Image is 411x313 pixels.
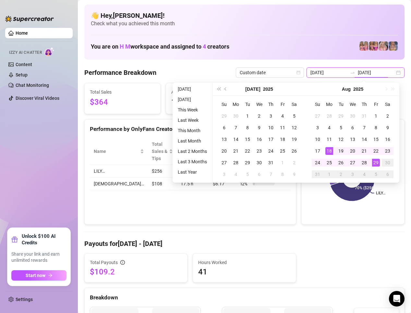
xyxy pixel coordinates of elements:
[312,122,323,133] td: 2025-08-03
[382,133,393,145] td: 2025-08-16
[242,122,253,133] td: 2025-07-08
[337,124,345,132] div: 5
[384,159,392,167] div: 30
[175,106,210,114] li: This Week
[337,170,345,178] div: 2
[94,148,139,155] span: Name
[265,99,277,110] th: Th
[90,138,148,165] th: Name
[372,124,380,132] div: 8
[255,170,263,178] div: 6
[91,20,398,27] span: Check what you achieved this month
[171,88,236,96] span: Active Chats
[359,41,369,51] img: hotmomsvip
[360,159,368,167] div: 28
[337,112,345,120] div: 29
[245,83,260,96] button: Choose a month
[296,71,300,75] span: calendar
[232,112,240,120] div: 30
[382,168,393,180] td: 2025-09-06
[220,124,228,132] div: 6
[48,273,53,278] span: arrow-right
[314,135,321,143] div: 10
[323,145,335,157] td: 2025-08-18
[347,157,358,168] td: 2025-08-27
[265,133,277,145] td: 2025-07-17
[349,159,357,167] div: 27
[384,135,392,143] div: 16
[230,133,242,145] td: 2025-07-14
[323,110,335,122] td: 2025-07-28
[370,168,382,180] td: 2025-09-05
[198,267,290,277] span: 41
[350,70,355,75] span: to
[175,168,210,176] li: Last Year
[244,112,251,120] div: 1
[360,135,368,143] div: 14
[347,168,358,180] td: 2025-09-03
[353,83,363,96] button: Choose a year
[382,122,393,133] td: 2025-08-09
[255,159,263,167] div: 30
[370,99,382,110] th: Fr
[255,147,263,155] div: 23
[360,112,368,120] div: 31
[349,112,357,120] div: 30
[218,99,230,110] th: Su
[376,191,386,195] text: LILY…
[11,270,66,281] button: Start nowarrow-right
[171,96,236,109] span: 152
[312,157,323,168] td: 2025-08-24
[370,122,382,133] td: 2025-08-08
[218,133,230,145] td: 2025-07-13
[215,83,222,96] button: Last year (Control + left)
[290,159,298,167] div: 2
[148,165,177,178] td: $256
[369,41,378,51] img: hotmomlove
[16,297,33,302] a: Settings
[255,135,263,143] div: 16
[312,110,323,122] td: 2025-07-27
[267,112,275,120] div: 3
[382,99,393,110] th: Sa
[175,116,210,124] li: Last Week
[349,135,357,143] div: 13
[358,133,370,145] td: 2025-08-14
[382,157,393,168] td: 2025-08-30
[242,133,253,145] td: 2025-07-15
[265,145,277,157] td: 2025-07-24
[358,99,370,110] th: Th
[314,147,321,155] div: 17
[148,138,177,165] th: Total Sales & Tips
[255,124,263,132] div: 9
[5,16,54,22] img: logo-BBDzfeDw.svg
[9,50,42,56] span: Izzy AI Chatter
[26,273,45,278] span: Start now
[265,157,277,168] td: 2025-07-31
[253,157,265,168] td: 2025-07-30
[253,99,265,110] th: We
[175,158,210,166] li: Last 3 Months
[358,168,370,180] td: 2025-09-04
[382,110,393,122] td: 2025-08-02
[314,170,321,178] div: 31
[90,259,118,266] span: Total Payouts
[389,41,398,51] img: lilybigboobs
[267,147,275,155] div: 24
[349,147,357,155] div: 20
[337,147,345,155] div: 19
[220,170,228,178] div: 3
[84,68,156,77] h4: Performance Breakdown
[372,170,380,178] div: 5
[337,135,345,143] div: 12
[290,112,298,120] div: 5
[209,178,236,190] td: $6.17
[90,267,182,277] span: $109.2
[277,168,288,180] td: 2025-08-08
[230,122,242,133] td: 2025-07-07
[175,85,210,93] li: [DATE]
[277,122,288,133] td: 2025-07-11
[253,110,265,122] td: 2025-07-02
[312,133,323,145] td: 2025-08-10
[325,170,333,178] div: 1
